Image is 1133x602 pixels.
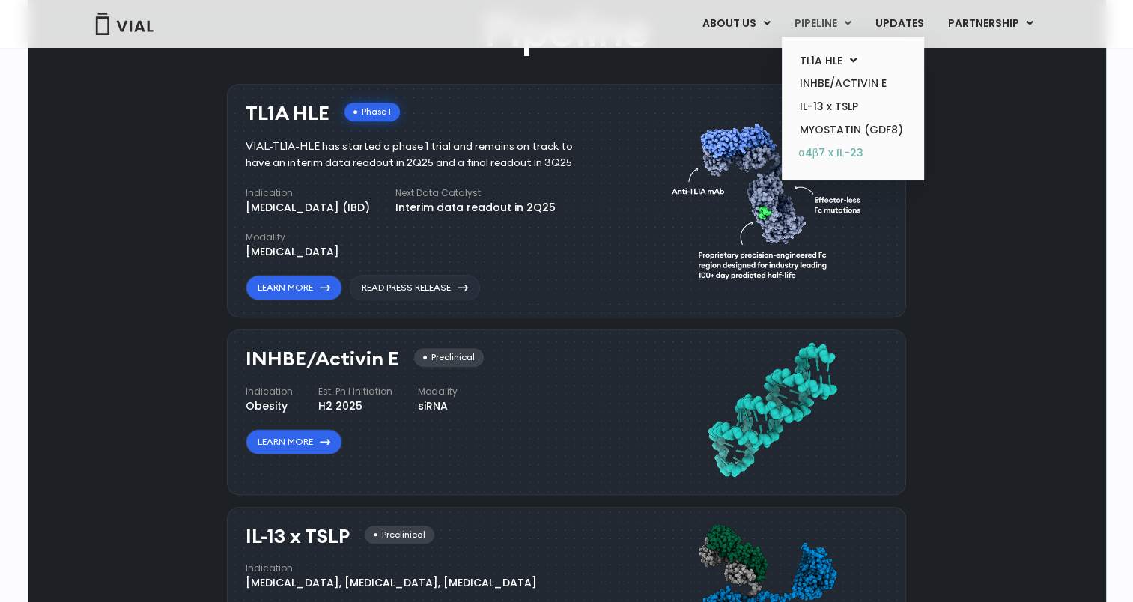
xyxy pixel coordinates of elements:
a: INHBE/ACTIVIN E [787,72,918,95]
img: Vial Logo [94,13,154,35]
h4: Indication [246,186,370,200]
div: Preclinical [365,526,434,544]
h4: Modality [418,385,458,398]
a: Learn More [246,275,342,300]
div: Phase I [344,103,400,121]
h4: Next Data Catalyst [395,186,556,200]
a: TL1A HLEMenu Toggle [787,49,918,73]
a: α4β7 x IL-23 [787,142,918,165]
h3: INHBE/Activin E [246,348,399,370]
div: siRNA [418,398,458,414]
div: [MEDICAL_DATA] [246,244,339,260]
a: ABOUT USMenu Toggle [690,11,781,37]
div: Preclinical [414,348,484,367]
a: PARTNERSHIPMenu Toggle [935,11,1045,37]
a: IL-13 x TSLP [787,95,918,118]
h3: IL-13 x TSLP [246,526,350,547]
a: Read Press Release [350,275,480,300]
div: [MEDICAL_DATA] (IBD) [246,200,370,216]
div: Interim data readout in 2Q25 [395,200,556,216]
a: UPDATES [863,11,935,37]
div: VIAL-TL1A-HLE has started a phase 1 trial and remains on track to have an interim data readout in... [246,139,595,171]
a: PIPELINEMenu Toggle [782,11,862,37]
h4: Indication [246,562,537,575]
div: Obesity [246,398,293,414]
div: [MEDICAL_DATA], [MEDICAL_DATA], [MEDICAL_DATA] [246,575,537,591]
h4: Indication [246,385,293,398]
div: H2 2025 [318,398,392,414]
a: Learn More [246,429,342,454]
img: TL1A antibody diagram. [672,95,872,301]
a: MYOSTATIN (GDF8) [787,118,918,142]
h4: Modality [246,231,339,244]
h4: Est. Ph I Initiation [318,385,392,398]
h3: TL1A HLE [246,103,329,124]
